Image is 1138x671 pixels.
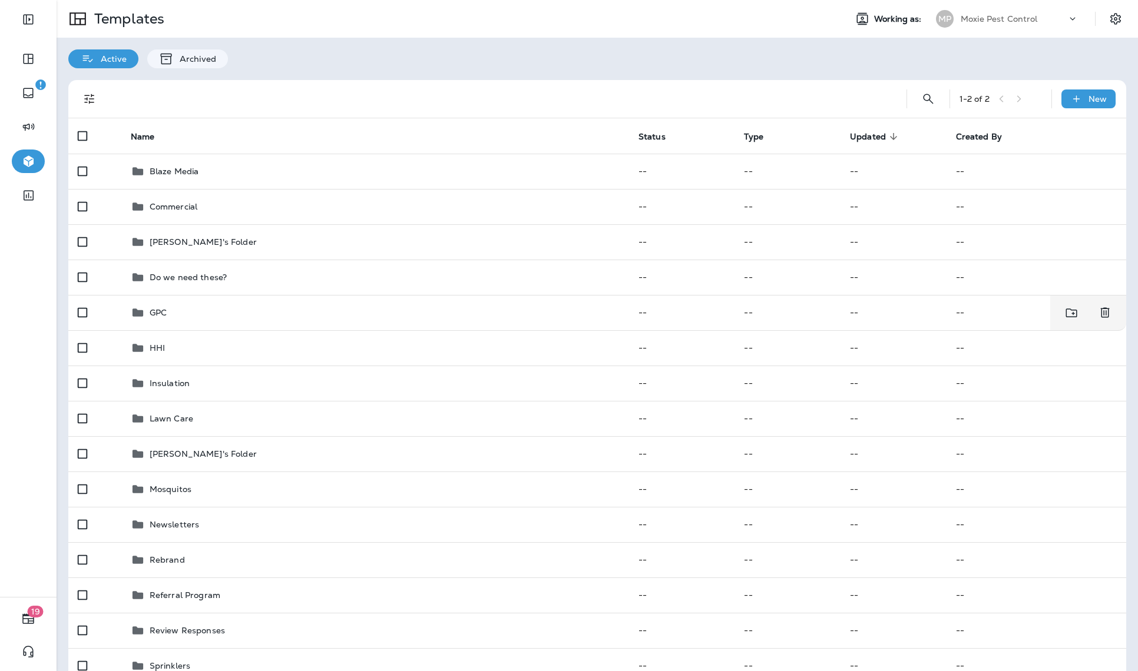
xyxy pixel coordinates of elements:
p: Active [95,54,127,64]
td: -- [735,260,841,295]
p: Referral Program [150,590,220,600]
td: -- [947,613,1126,648]
td: -- [735,366,841,401]
td: -- [629,189,735,224]
p: Sprinklers [150,661,190,670]
td: -- [841,507,947,542]
td: -- [629,436,735,471]
span: Name [131,131,170,142]
p: Commercial [150,202,197,211]
span: Updated [850,132,886,142]
td: -- [735,613,841,648]
td: -- [841,471,947,507]
td: -- [947,507,1126,542]
td: -- [735,189,841,224]
button: Filters [78,87,101,111]
td: -- [947,436,1126,471]
button: 19 [12,607,45,630]
span: Type [744,132,763,142]
button: Delete [1093,301,1117,325]
td: -- [629,613,735,648]
td: -- [735,507,841,542]
span: Type [744,131,779,142]
td: -- [735,330,841,366]
td: -- [735,471,841,507]
td: -- [947,577,1126,613]
button: Expand Sidebar [12,8,45,31]
td: -- [947,154,1126,189]
td: -- [629,471,735,507]
p: New [1089,94,1107,104]
td: -- [841,436,947,471]
td: -- [841,542,947,577]
td: -- [947,471,1126,507]
td: -- [841,295,947,330]
td: -- [947,330,1126,366]
td: -- [841,577,947,613]
td: -- [841,224,947,260]
td: -- [947,366,1126,401]
p: Insulation [150,378,190,388]
p: Do we need these? [150,273,227,282]
p: Mosquitos [150,484,191,494]
p: Moxie Pest Control [961,14,1038,24]
td: -- [735,224,841,260]
td: -- [629,366,735,401]
td: -- [629,507,735,542]
td: -- [841,189,947,224]
td: -- [735,154,841,189]
td: -- [735,401,841,436]
span: Status [639,131,681,142]
span: Updated [850,131,901,142]
td: -- [947,189,1126,224]
td: -- [841,260,947,295]
td: -- [735,295,841,330]
td: -- [947,260,1126,295]
span: Name [131,132,155,142]
td: -- [629,401,735,436]
td: -- [841,366,947,401]
td: -- [841,154,947,189]
p: Lawn Care [150,414,193,423]
p: [PERSON_NAME]'s Folder [150,449,257,459]
span: 19 [28,606,44,617]
td: -- [629,542,735,577]
td: -- [735,577,841,613]
p: HHI [150,343,165,353]
button: Settings [1105,8,1126,29]
p: Archived [174,54,216,64]
td: -- [735,436,841,471]
td: -- [841,401,947,436]
button: Move to folder [1060,301,1084,325]
p: Review Responses [150,626,225,635]
span: Working as: [874,14,924,24]
td: -- [629,224,735,260]
p: Templates [90,10,164,28]
td: -- [947,295,1074,330]
p: Blaze Media [150,167,199,176]
td: -- [629,295,735,330]
span: Created By [956,132,1002,142]
td: -- [947,401,1126,436]
p: Newsletters [150,520,200,529]
td: -- [629,330,735,366]
p: Rebrand [150,555,185,564]
div: 1 - 2 of 2 [960,94,990,104]
td: -- [841,613,947,648]
span: Created By [956,131,1017,142]
td: -- [735,542,841,577]
p: [PERSON_NAME]'s Folder [150,237,257,247]
div: MP [936,10,954,28]
td: -- [629,260,735,295]
span: Status [639,132,666,142]
td: -- [841,330,947,366]
td: -- [629,577,735,613]
td: -- [947,224,1126,260]
td: -- [629,154,735,189]
td: -- [947,542,1126,577]
p: GPC [150,308,167,317]
button: Search Templates [917,87,940,111]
